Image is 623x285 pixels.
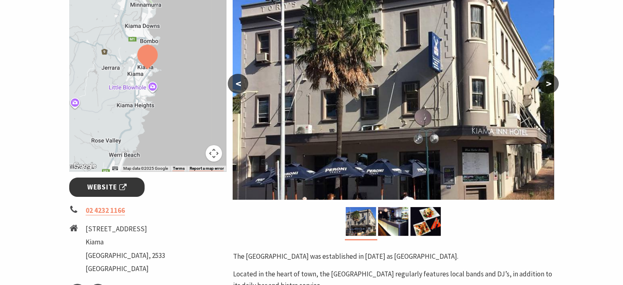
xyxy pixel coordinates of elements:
li: Kiama [86,237,165,248]
button: Map camera controls [206,145,222,162]
button: < [228,74,248,93]
span: Map data ©2025 Google [123,166,168,171]
li: [GEOGRAPHIC_DATA] [86,263,165,274]
a: Website [69,178,145,197]
li: [STREET_ADDRESS] [86,223,165,235]
a: Report a map error [189,166,224,171]
button: Keyboard shortcuts [112,166,118,171]
a: Open this area in Google Maps (opens a new window) [71,161,98,171]
a: 02 4232 1166 [86,206,125,215]
button: > [538,74,559,93]
a: Terms (opens in new tab) [172,166,184,171]
span: Website [87,182,127,193]
img: Google [71,161,98,171]
p: The [GEOGRAPHIC_DATA] was established in [DATE] as [GEOGRAPHIC_DATA]. [233,251,554,262]
li: [GEOGRAPHIC_DATA], 2533 [86,250,165,261]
